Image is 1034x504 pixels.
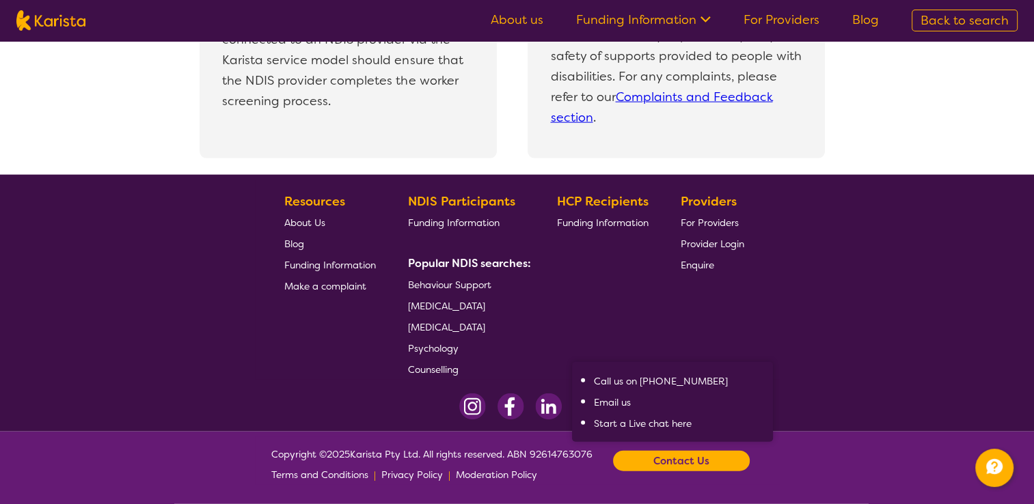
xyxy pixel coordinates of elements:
[576,12,711,28] a: Funding Information
[284,238,304,250] span: Blog
[408,295,526,316] a: [MEDICAL_DATA]
[744,12,819,28] a: For Providers
[550,89,772,126] a: Complaints and Feedback section
[271,464,368,485] a: Terms and Conditions
[852,12,879,28] a: Blog
[408,274,526,295] a: Behaviour Support
[448,464,450,485] p: |
[284,212,376,233] a: About Us
[557,216,649,229] span: Funding Information
[594,417,692,430] a: Start a Live chat here
[381,468,443,481] span: Privacy Policy
[408,316,526,337] a: [MEDICAL_DATA]
[456,468,537,481] span: Moderation Policy
[408,193,515,210] b: NDIS Participants
[408,321,485,333] span: [MEDICAL_DATA]
[456,464,537,485] a: Moderation Policy
[408,337,526,359] a: Psychology
[681,212,744,233] a: For Providers
[408,300,485,312] span: [MEDICAL_DATA]
[284,280,366,292] span: Make a complaint
[408,256,531,270] b: Popular NDIS searches:
[975,449,1013,487] button: Channel Menu
[381,464,443,485] a: Privacy Policy
[921,12,1009,29] span: Back to search
[497,393,524,420] img: Facebook
[408,216,500,229] span: Funding Information
[374,464,376,485] p: |
[681,254,744,275] a: Enquire
[408,342,459,354] span: Psychology
[653,451,709,471] b: Contact Us
[284,254,376,275] a: Funding Information
[491,12,543,28] a: About us
[408,279,491,291] span: Behaviour Support
[16,10,85,31] img: Karista logo
[284,216,325,229] span: About Us
[284,233,376,254] a: Blog
[681,233,744,254] a: Provider Login
[594,375,728,387] a: Call us on [PHONE_NUMBER]
[535,393,562,420] img: LinkedIn
[408,212,526,233] a: Funding Information
[557,212,649,233] a: Funding Information
[681,238,744,250] span: Provider Login
[557,193,649,210] b: HCP Recipients
[284,193,345,210] b: Resources
[271,468,368,481] span: Terms and Conditions
[681,216,739,229] span: For Providers
[284,275,376,296] a: Make a complaint
[271,444,593,485] span: Copyright © 2025 Karista Pty Ltd. All rights reserved. ABN 92614763076
[408,363,459,376] span: Counselling
[408,359,526,380] a: Counselling
[284,259,376,271] span: Funding Information
[594,396,631,408] a: Email us
[681,259,714,271] span: Enquire
[912,10,1018,31] a: Back to search
[459,393,486,420] img: Instagram
[681,193,737,210] b: Providers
